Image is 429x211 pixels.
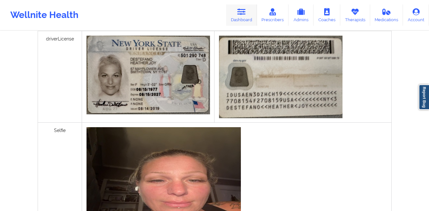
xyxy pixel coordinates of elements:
a: Coaches [314,4,340,26]
div: driverLicense [38,31,82,123]
img: c87fc927-88ac-46cc-8b37-7d90e4c13843IMG_2082.jpeg [219,36,342,118]
a: Medications [370,4,403,26]
a: Prescribers [257,4,289,26]
a: Account [403,4,429,26]
a: Therapists [340,4,370,26]
a: Dashboard [226,4,257,26]
a: Admins [288,4,314,26]
img: 4140d9fb-dbba-4fe9-87fa-c8b4d60b994aIMG_2081.jpeg [87,36,210,114]
a: Report Bug [419,84,429,110]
